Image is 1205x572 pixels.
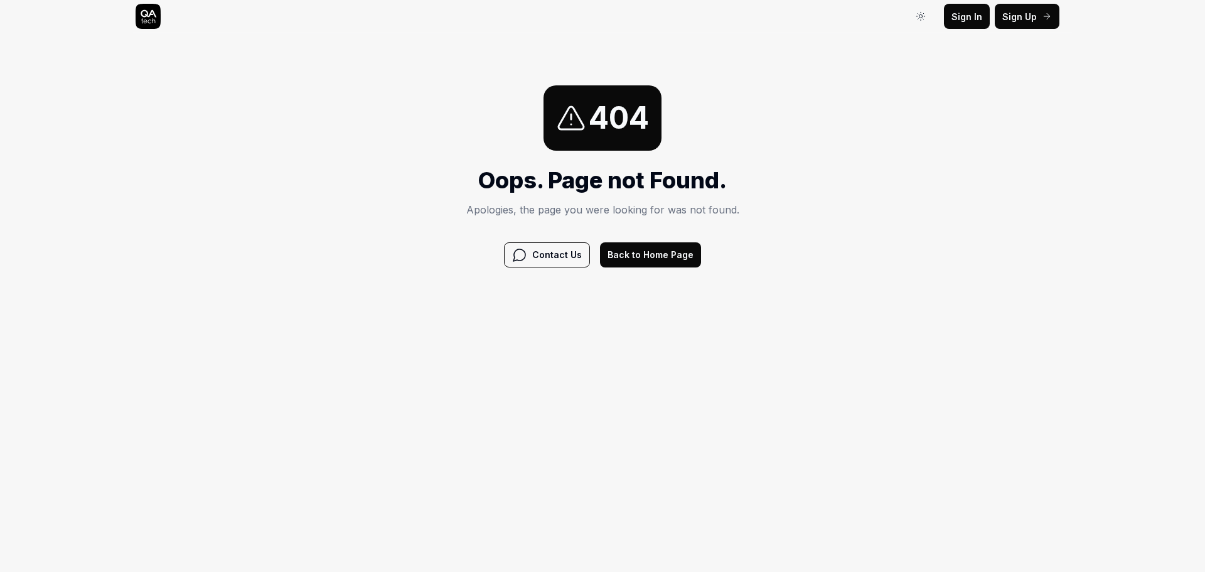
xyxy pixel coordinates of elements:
span: 404 [589,95,649,141]
button: Sign Up [995,4,1059,29]
button: Sign In [944,4,990,29]
span: Sign Up [1002,10,1037,23]
button: Back to Home Page [600,242,701,267]
h1: Oops. Page not Found. [466,163,739,197]
span: Sign In [951,10,982,23]
p: Apologies, the page you were looking for was not found. [466,202,739,217]
button: Contact Us [504,242,590,267]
